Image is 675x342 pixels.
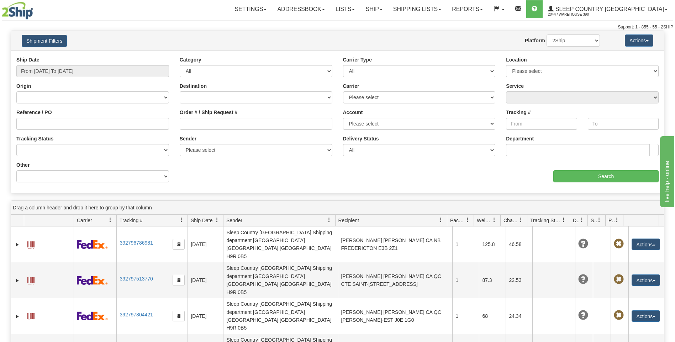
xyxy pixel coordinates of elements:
[330,0,360,18] a: Lists
[2,2,33,20] img: logo2044.jpg
[180,82,207,90] label: Destination
[447,0,488,18] a: Reports
[11,201,664,215] div: grid grouping header
[16,56,39,63] label: Ship Date
[462,214,474,226] a: Packages filter column settings
[338,217,359,224] span: Recipient
[323,214,335,226] a: Sender filter column settings
[223,262,338,298] td: Sleep Country [GEOGRAPHIC_DATA] Shipping department [GEOGRAPHIC_DATA] [GEOGRAPHIC_DATA] [GEOGRAPH...
[120,217,143,224] span: Tracking #
[578,274,588,284] span: Unknown
[27,274,35,285] a: Label
[77,240,108,249] img: 2 - FedEx Express®
[180,135,196,142] label: Sender
[525,37,545,44] label: Platform
[614,274,624,284] span: Pickup Not Assigned
[173,275,185,285] button: Copy to clipboard
[614,310,624,320] span: Pickup Not Assigned
[2,24,673,30] div: Support: 1 - 855 - 55 - 2SHIP
[543,0,673,18] a: Sleep Country [GEOGRAPHIC_DATA] 2044 / Warehouse 390
[625,34,653,47] button: Actions
[506,298,532,334] td: 24.34
[506,109,531,116] label: Tracking #
[608,217,615,224] span: Pickup Status
[343,82,359,90] label: Carrier
[343,56,372,63] label: Carrier Type
[173,239,185,250] button: Copy to clipboard
[211,214,223,226] a: Ship Date filter column settings
[503,217,518,224] span: Charge
[226,217,242,224] span: Sender
[530,217,561,224] span: Tracking Status
[479,262,506,298] td: 87.3
[506,135,534,142] label: Department
[450,217,465,224] span: Packages
[173,311,185,321] button: Copy to clipboard
[188,298,223,334] td: [DATE]
[452,262,479,298] td: 1
[180,56,201,63] label: Category
[180,109,238,116] label: Order # / Ship Request #
[5,4,66,13] div: live help - online
[338,298,452,334] td: [PERSON_NAME] [PERSON_NAME] CA QC [PERSON_NAME]-EST J0E 1G0
[588,118,659,130] input: To
[506,82,524,90] label: Service
[578,239,588,249] span: Unknown
[16,135,53,142] label: Tracking Status
[27,310,35,321] a: Label
[77,217,92,224] span: Carrier
[229,0,272,18] a: Settings
[16,109,52,116] label: Reference / PO
[14,313,21,320] a: Expand
[614,239,624,249] span: Pickup Not Assigned
[14,241,21,248] a: Expand
[120,312,153,317] a: 392797804421
[632,239,660,250] button: Actions
[388,0,447,18] a: Shipping lists
[120,240,153,246] a: 392796786981
[14,277,21,284] a: Expand
[506,262,532,298] td: 22.53
[515,214,527,226] a: Charge filter column settings
[575,214,587,226] a: Delivery Status filter column settings
[452,298,479,334] td: 1
[506,226,532,262] td: 46.58
[477,217,492,224] span: Weight
[77,311,108,320] img: 2 - FedEx Express®
[188,262,223,298] td: [DATE]
[554,6,664,12] span: Sleep Country [GEOGRAPHIC_DATA]
[632,274,660,286] button: Actions
[272,0,330,18] a: Addressbook
[104,214,116,226] a: Carrier filter column settings
[578,310,588,320] span: Unknown
[452,226,479,262] td: 1
[591,217,597,224] span: Shipment Issues
[548,11,601,18] span: 2044 / Warehouse 390
[77,276,108,285] img: 2 - FedEx Express®
[435,214,447,226] a: Recipient filter column settings
[188,226,223,262] td: [DATE]
[223,226,338,262] td: Sleep Country [GEOGRAPHIC_DATA] Shipping department [GEOGRAPHIC_DATA] [GEOGRAPHIC_DATA] [GEOGRAPH...
[479,298,506,334] td: 68
[488,214,500,226] a: Weight filter column settings
[506,118,577,130] input: From
[479,226,506,262] td: 125.8
[191,217,212,224] span: Ship Date
[338,226,452,262] td: [PERSON_NAME] [PERSON_NAME] CA NB FREDERICTON E3B 2Z1
[611,214,623,226] a: Pickup Status filter column settings
[593,214,605,226] a: Shipment Issues filter column settings
[16,82,31,90] label: Origin
[120,276,153,282] a: 392797513770
[27,238,35,250] a: Label
[343,135,379,142] label: Delivery Status
[659,135,674,207] iframe: chat widget
[632,310,660,322] button: Actions
[573,217,579,224] span: Delivery Status
[553,170,659,182] input: Search
[22,35,67,47] button: Shipment Filters
[558,214,570,226] a: Tracking Status filter column settings
[343,109,363,116] label: Account
[360,0,387,18] a: Ship
[175,214,188,226] a: Tracking # filter column settings
[16,161,30,169] label: Other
